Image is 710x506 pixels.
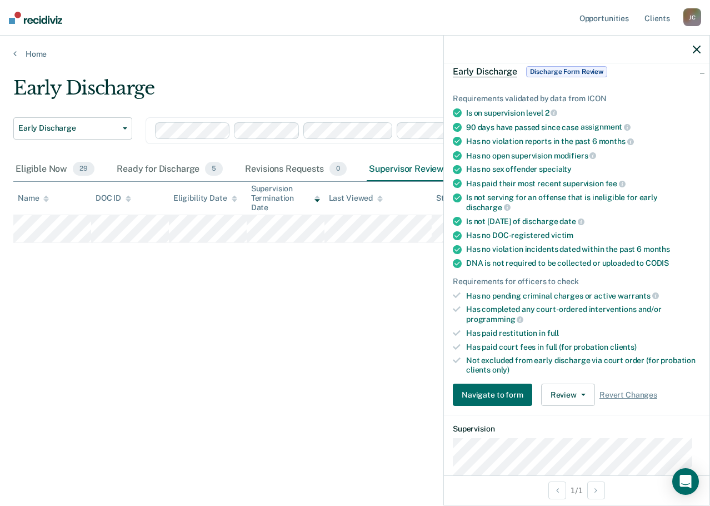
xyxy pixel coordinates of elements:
span: 29 [73,162,94,176]
div: 90 days have passed since case [466,122,701,132]
button: Navigate to form [453,384,532,406]
a: Navigate to form [453,384,537,406]
span: months [643,245,670,254]
div: Has no pending criminal charges or active [466,291,701,301]
div: Supervisor Review [367,157,468,182]
div: Has no open supervision [466,151,701,161]
span: modifiers [554,151,597,160]
div: Requirements validated by data from ICON [453,94,701,103]
span: warrants [618,291,659,300]
div: DNA is not required to be collected or uploaded to [466,259,701,268]
div: Has no DOC-registered [466,231,701,240]
div: Has paid their most recent supervision [466,178,701,188]
div: Status [436,194,460,203]
div: Early DischargeDischarge Form Review [444,54,709,90]
div: Revisions Requests [243,157,348,182]
div: Has no violation incidents dated within the past 6 [466,245,701,254]
div: Has paid court fees in full (for probation [466,343,701,352]
div: J C [683,8,701,26]
div: Has completed any court-ordered interventions and/or [466,305,701,324]
span: date [559,217,584,226]
div: DOC ID [96,194,131,203]
span: months [599,137,634,146]
span: Early Discharge [18,123,118,133]
button: Previous Opportunity [548,482,566,499]
span: 2 [545,108,558,117]
div: Ready for Discharge [114,157,225,182]
div: Eligibility Date [173,194,237,203]
span: CODIS [646,259,669,267]
dt: Supervision [453,424,701,434]
span: 5 [205,162,223,176]
div: Has no violation reports in the past 6 [466,136,701,146]
span: Discharge Form Review [526,66,607,77]
span: clients) [610,343,637,351]
div: Not excluded from early discharge via court order (for probation clients [466,356,701,375]
div: Is not [DATE] of discharge [466,216,701,226]
span: only) [492,365,509,374]
img: Recidiviz [9,12,62,24]
button: Next Opportunity [587,482,605,499]
div: Early Discharge [13,77,652,108]
div: 1 / 1 [444,475,709,505]
span: Early Discharge [453,66,517,77]
button: Review [541,384,595,406]
div: Open Intercom Messenger [672,468,699,495]
div: Requirements for officers to check [453,277,701,286]
span: programming [466,315,523,324]
span: assignment [581,122,631,131]
div: Is on supervision level [466,108,701,118]
div: Is not serving for an offense that is ineligible for early [466,193,701,212]
span: full [547,329,559,338]
div: Last Viewed [329,194,383,203]
div: Has paid restitution in [466,329,701,338]
span: fee [606,179,626,188]
span: discharge [466,203,511,212]
div: Eligible Now [13,157,97,182]
span: specialty [539,165,572,173]
span: 0 [329,162,347,176]
div: Name [18,194,49,203]
div: Supervision Termination Date [251,184,320,212]
div: Has no sex offender [466,165,701,174]
span: Revert Changes [599,390,657,400]
span: victim [551,231,573,240]
a: Home [13,49,697,59]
